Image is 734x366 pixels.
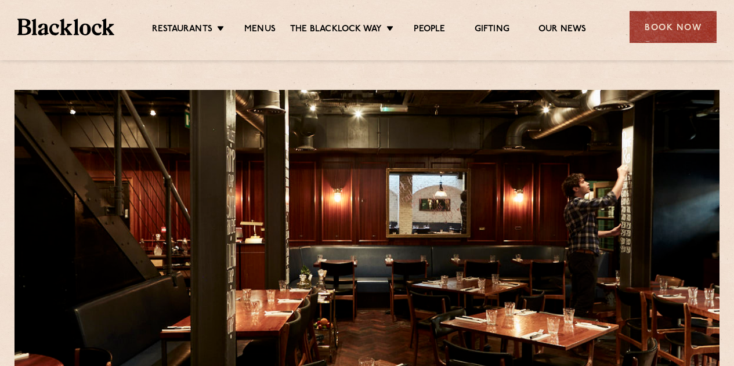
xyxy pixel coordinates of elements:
a: Restaurants [152,24,212,37]
img: BL_Textured_Logo-footer-cropped.svg [17,19,114,35]
a: People [414,24,445,37]
div: Book Now [630,11,717,43]
a: The Blacklock Way [290,24,382,37]
a: Menus [244,24,276,37]
a: Gifting [475,24,509,37]
a: Our News [538,24,587,37]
